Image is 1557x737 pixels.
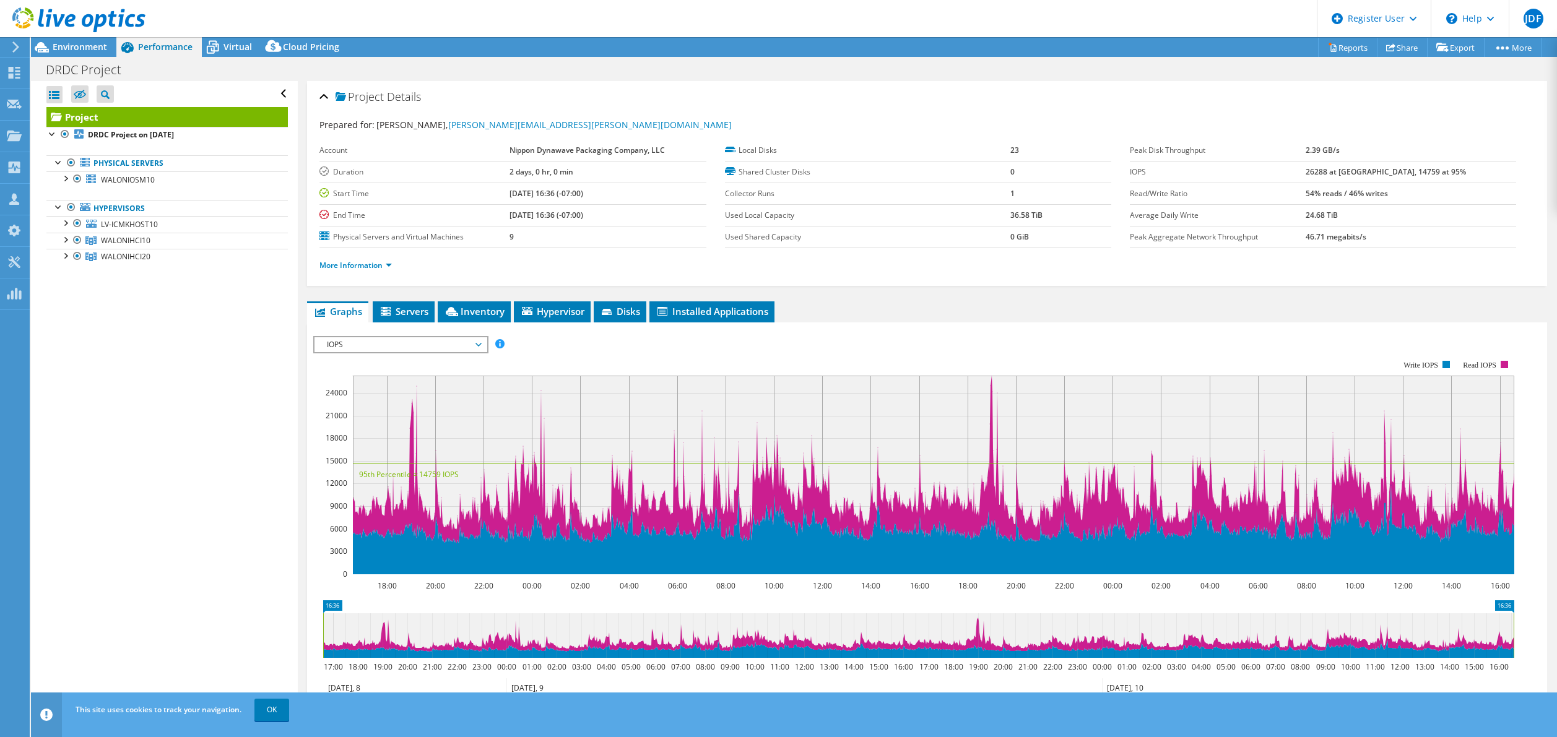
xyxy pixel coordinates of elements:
[944,662,963,672] text: 18:00
[919,662,939,672] text: 17:00
[1007,580,1026,591] text: 20:00
[423,662,442,672] text: 21:00
[1130,166,1306,178] label: IOPS
[101,219,158,230] span: LV-ICMKHOST10
[326,387,347,398] text: 24000
[359,469,459,480] text: 95th Percentile = 14759 IOPS
[40,63,141,77] h1: DRDC Project
[1010,145,1019,155] b: 23
[1010,166,1015,177] b: 0
[622,662,641,672] text: 05:00
[770,662,789,672] text: 11:00
[373,662,393,672] text: 19:00
[474,580,493,591] text: 22:00
[46,249,288,265] a: WALONIHCI20
[1465,662,1484,672] text: 15:00
[1377,38,1428,57] a: Share
[1142,662,1161,672] text: 02:00
[448,119,732,131] a: [PERSON_NAME][EMAIL_ADDRESS][PERSON_NAME][DOMAIN_NAME]
[387,89,421,104] span: Details
[716,580,735,591] text: 08:00
[510,231,514,242] b: 9
[725,209,1011,222] label: Used Local Capacity
[656,305,768,317] span: Installed Applications
[1266,662,1285,672] text: 07:00
[1524,9,1543,28] span: JDF
[910,580,929,591] text: 16:00
[1249,580,1268,591] text: 06:00
[398,662,417,672] text: 20:00
[1167,662,1186,672] text: 03:00
[510,210,583,220] b: [DATE] 16:36 (-07:00)
[571,580,590,591] text: 02:00
[1464,361,1497,369] text: Read IOPS
[646,662,666,672] text: 06:00
[343,569,347,579] text: 0
[101,235,150,246] span: WALONIHCI10
[510,188,583,199] b: [DATE] 16:36 (-07:00)
[349,662,368,672] text: 18:00
[46,171,288,187] a: WALONIOSM10
[1442,580,1461,591] text: 14:00
[336,91,384,103] span: Project
[313,305,362,317] span: Graphs
[745,662,765,672] text: 10:00
[725,231,1011,243] label: Used Shared Capacity
[1010,188,1015,199] b: 1
[378,580,397,591] text: 18:00
[319,231,510,243] label: Physical Servers and Virtual Machines
[326,455,347,466] text: 15000
[101,175,155,185] span: WALONIOSM10
[319,209,510,222] label: End Time
[1446,13,1457,24] svg: \n
[994,662,1013,672] text: 20:00
[869,662,888,672] text: 15:00
[1151,580,1171,591] text: 02:00
[958,580,978,591] text: 18:00
[1130,187,1306,200] label: Read/Write Ratio
[1018,662,1038,672] text: 21:00
[497,662,516,672] text: 00:00
[1341,662,1360,672] text: 10:00
[472,662,492,672] text: 23:00
[510,145,665,155] b: Nippon Dynawave Packaging Company, LLC
[46,200,288,216] a: Hypervisors
[1306,166,1466,177] b: 26288 at [GEOGRAPHIC_DATA], 14759 at 95%
[600,305,640,317] span: Disks
[1316,662,1335,672] text: 09:00
[283,41,339,53] span: Cloud Pricing
[620,580,639,591] text: 04:00
[547,662,566,672] text: 02:00
[448,662,467,672] text: 22:00
[844,662,864,672] text: 14:00
[1415,662,1434,672] text: 13:00
[319,119,375,131] label: Prepared for:
[1010,231,1029,242] b: 0 GiB
[319,144,510,157] label: Account
[721,662,740,672] text: 09:00
[1130,231,1306,243] label: Peak Aggregate Network Throughput
[1103,580,1122,591] text: 00:00
[138,41,193,53] span: Performance
[46,107,288,127] a: Project
[223,41,252,53] span: Virtual
[813,580,832,591] text: 12:00
[1093,662,1112,672] text: 00:00
[1490,662,1509,672] text: 16:00
[1291,662,1310,672] text: 08:00
[53,41,107,53] span: Environment
[696,662,715,672] text: 08:00
[444,305,505,317] span: Inventory
[1318,38,1377,57] a: Reports
[1306,210,1338,220] b: 24.68 TiB
[1366,662,1385,672] text: 11:00
[820,662,839,672] text: 13:00
[671,662,690,672] text: 07:00
[969,662,988,672] text: 19:00
[1440,662,1459,672] text: 14:00
[1404,361,1439,369] text: Write IOPS
[1427,38,1485,57] a: Export
[1394,580,1413,591] text: 12:00
[46,233,288,249] a: WALONIHCI10
[324,662,343,672] text: 17:00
